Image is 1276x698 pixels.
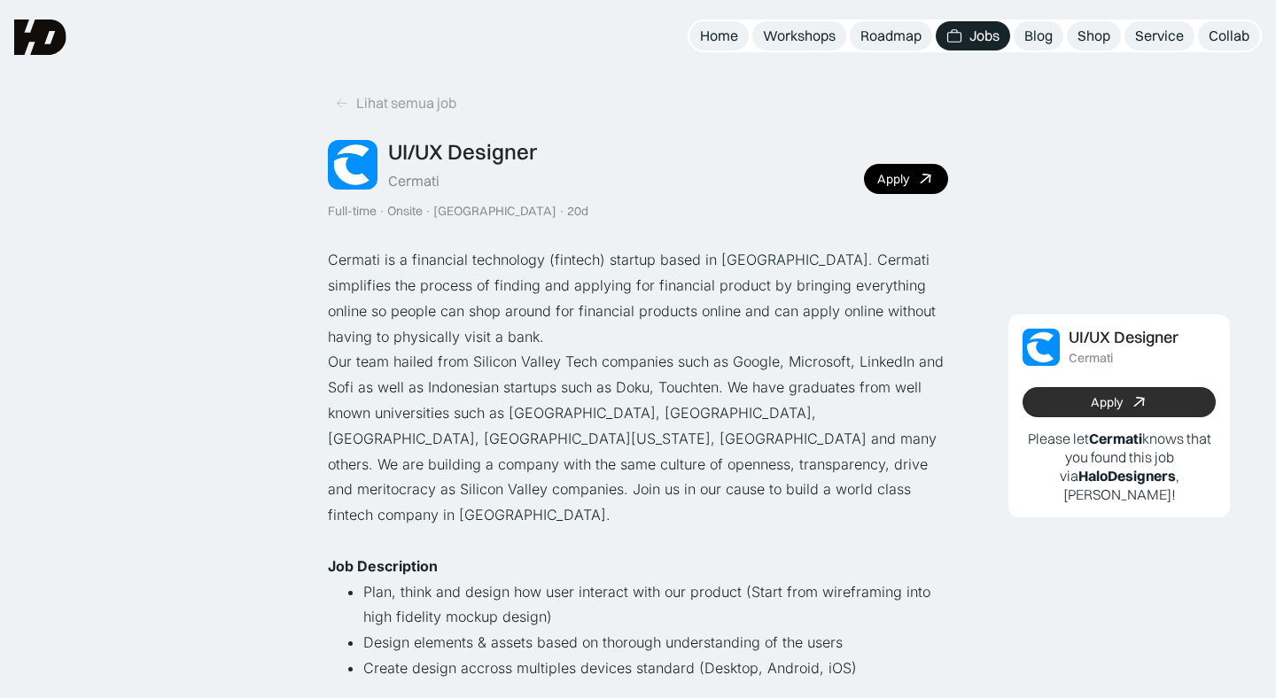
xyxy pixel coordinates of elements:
b: Cermati [1089,430,1142,447]
div: Apply [877,172,909,187]
a: Jobs [936,21,1010,50]
li: Plan, think and design how user interact with our product (Start from wireframing into high fidel... [363,579,948,631]
div: Full-time [328,204,377,219]
img: Job Image [1023,329,1060,366]
p: Cermati is a financial technology (fintech) startup based in [GEOGRAPHIC_DATA]. Cermati simplifie... [328,247,948,349]
div: Lihat semua job [356,94,456,112]
a: Lihat semua job [328,89,463,118]
div: Apply [1091,395,1123,410]
div: [GEOGRAPHIC_DATA] [433,204,556,219]
div: 20d [567,204,588,219]
a: Roadmap [850,21,932,50]
p: Please let knows that you found this job via , [PERSON_NAME]! [1023,430,1216,503]
div: Workshops [763,27,836,45]
a: Service [1124,21,1194,50]
div: · [558,204,565,219]
a: Home [689,21,749,50]
img: Job Image [328,140,377,190]
div: Shop [1078,27,1110,45]
div: UI/UX Designer [388,139,537,165]
div: · [378,204,385,219]
a: Blog [1014,21,1063,50]
li: Design elements & assets based on thorough understanding of the users [363,630,948,655]
a: Apply [864,164,948,194]
div: Onsite [387,204,423,219]
strong: Job Description [328,557,438,575]
div: Jobs [969,27,1000,45]
p: ‍ [328,554,948,579]
div: · [424,204,432,219]
p: ‍ [328,528,948,554]
a: Apply [1023,387,1216,417]
div: UI/UX Designer [1069,329,1179,347]
div: Service [1135,27,1184,45]
a: Shop [1067,21,1121,50]
p: Our team hailed from Silicon Valley Tech companies such as Google, Microsoft, LinkedIn and Sofi a... [328,349,948,528]
a: Workshops [752,21,846,50]
b: HaloDesigners [1078,467,1176,485]
div: Blog [1024,27,1053,45]
div: Cermati [1069,351,1113,366]
div: Roadmap [860,27,922,45]
div: Cermati [388,172,440,190]
div: Collab [1209,27,1249,45]
div: Home [700,27,738,45]
a: Collab [1198,21,1260,50]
